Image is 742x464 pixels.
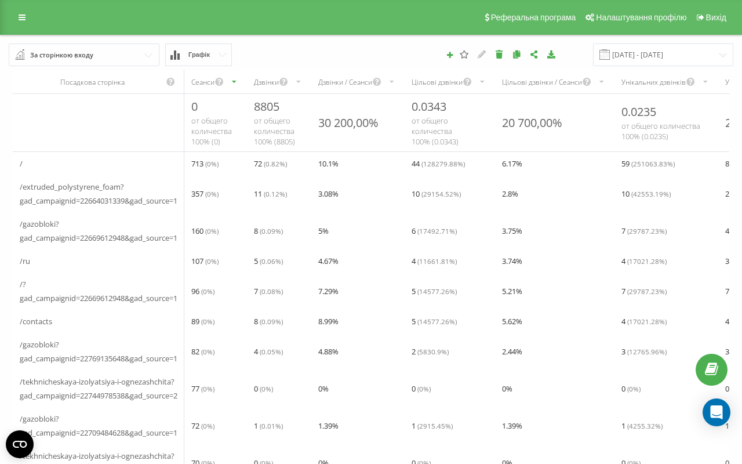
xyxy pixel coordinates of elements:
span: ( 0 %) [201,421,214,430]
span: 5 % [318,224,329,238]
span: 5.21 % [502,284,522,298]
span: ( 0.82 %) [264,159,287,168]
span: /extruded_polystyrene_foam?gad_campaignid=22664031339&gad_source=1 [20,180,177,208]
span: 0 % [725,382,736,396]
span: ( 17021.28 %) [627,317,667,326]
span: 10 [621,187,671,201]
span: ( 0 %) [201,287,214,296]
button: Графік [165,43,232,66]
span: Налаштування профілю [596,13,686,22]
span: от общего количества 100% ( 8805 ) [254,115,295,147]
span: Графік [188,51,210,59]
div: 20 700,00% [502,115,562,130]
i: Копіювати звіт [512,50,522,58]
span: 8 [254,224,283,238]
span: 59 [621,157,675,171]
span: ( 0.09 %) [260,226,283,235]
i: Завантажити звіт [547,50,556,58]
span: ( 4255.32 %) [627,421,663,430]
span: 0.0235 [621,104,656,119]
span: 713 [191,157,219,171]
span: 3.74 % [502,254,522,268]
span: ( 14577.26 %) [417,317,457,326]
span: 7 [621,224,667,238]
span: ( 0.08 %) [260,287,283,296]
span: 11 [254,187,287,201]
span: 8 [254,314,283,328]
span: от общего количества 100% ( 0.0343 ) [412,115,459,147]
div: Посадкова сторінка [20,77,166,87]
span: ( 251063.83 %) [631,159,675,168]
span: /tekhnicheskaya-izolyatsiya-i-ognezashchita?gad_campaignid=22744978538&gad_source=2 [20,375,177,403]
span: 6 [412,224,457,238]
span: 1.39 % [318,419,339,433]
span: /gazobloki?gad_campaignid=22709484628&gad_source=1 [20,412,177,440]
span: ( 5830.9 %) [417,347,449,356]
span: Реферальна програма [491,13,576,22]
span: 89 [191,314,214,328]
span: ( 0.05 %) [260,347,283,356]
span: /?gad_campaignid=22669612948&gad_source=1 [20,277,177,305]
span: 1 [254,419,283,433]
span: /contacts [20,314,52,328]
span: от общего количества 100% ( 0 ) [191,115,232,147]
span: 8.99 % [318,314,339,328]
span: 3.08 % [318,187,339,201]
span: ( 0.01 %) [260,421,283,430]
span: ( 0.12 %) [264,189,287,198]
div: Цільові дзвінки [412,77,463,87]
span: 3.75 % [502,224,522,238]
span: 0 [254,382,273,396]
span: ( 0 %) [205,189,219,198]
div: Дзвінки / Сеанси [318,77,372,87]
span: 0 % [502,382,512,396]
span: 2.44 % [502,345,522,358]
div: За сторінкою входу [30,49,93,61]
span: 5.62 % [502,314,522,328]
span: 5 [412,314,457,328]
div: Дзвінки [254,77,279,87]
i: Створити звіт [446,51,454,58]
span: 72 [191,419,214,433]
span: 10 [412,187,461,201]
span: 0.0343 [412,99,446,114]
span: 4 [412,254,457,268]
div: 30 200,00% [318,115,379,130]
span: 44 [412,157,465,171]
span: 4 [254,345,283,358]
span: ( 2915.45 %) [417,421,453,430]
i: Поділитися налаштуваннями звіту [529,50,539,58]
span: 4.88 % [318,345,339,358]
span: 0 [621,382,641,396]
span: 2 [412,345,449,358]
span: 4.67 % [318,254,339,268]
span: 10.1 % [318,157,339,171]
span: 4 [621,314,667,328]
span: 160 [191,224,219,238]
span: 0 % [318,382,329,396]
span: ( 17021.28 %) [627,256,667,266]
span: 2.8 % [502,187,518,201]
i: Редагувати звіт [477,50,487,58]
span: ( 17492.71 %) [417,226,457,235]
span: ( 0 %) [627,384,641,393]
span: ( 29787.23 %) [627,226,667,235]
div: Унікальних дзвінків [621,77,686,87]
span: 8805 [254,99,279,114]
span: ( 12765.96 %) [627,347,667,356]
span: ( 11661.81 %) [417,256,457,266]
span: 357 [191,187,219,201]
span: 107 [191,254,219,268]
span: ( 0 %) [205,226,219,235]
span: 96 [191,284,214,298]
span: ( 0 %) [417,384,431,393]
div: Цільові дзвінки / Сеанси [502,77,582,87]
span: ( 14577.26 %) [417,287,457,296]
span: 0 [412,382,431,396]
span: / [20,157,23,171]
div: Сеанси [191,77,214,87]
span: Вихід [706,13,726,22]
span: от общего количества 100% ( 0.0235 ) [621,121,700,142]
span: 5 [254,254,283,268]
span: ( 0.06 %) [260,256,283,266]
